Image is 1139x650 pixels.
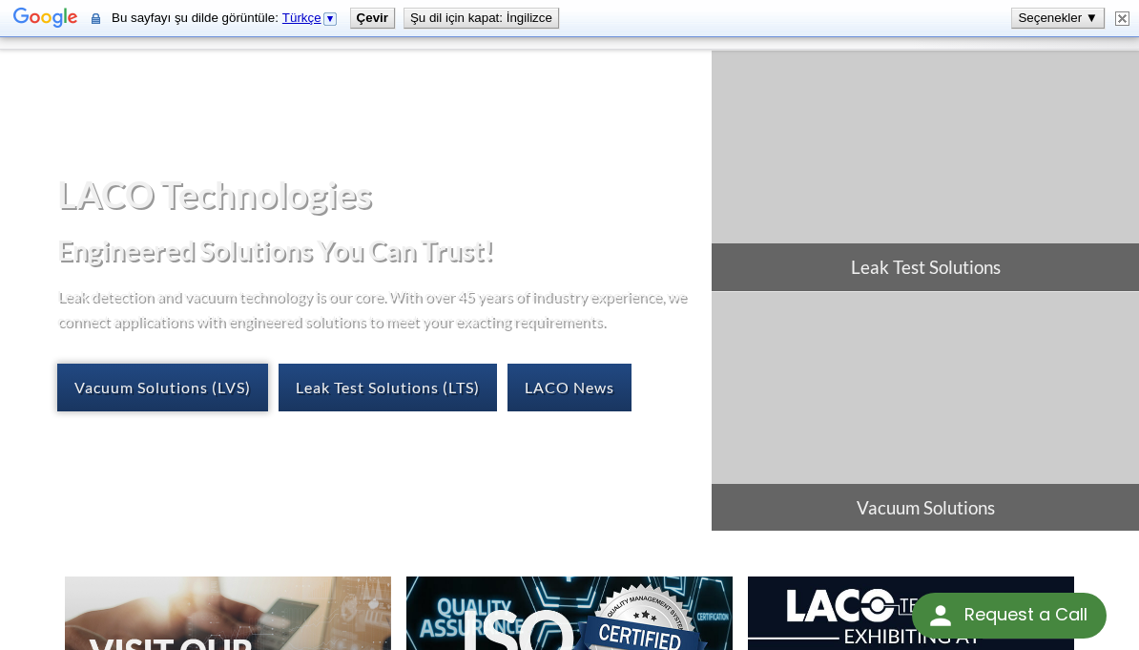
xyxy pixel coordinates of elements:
[92,11,100,26] img: Bu güvenli sayfanın içeriği, çevrilmek üzere güvenli bir bağlantı kullanılarak Google'a gönderile...
[351,9,394,28] button: Çevir
[1115,11,1129,26] img: Kapat
[964,593,1087,637] div: Request a Call
[925,600,956,631] img: round button
[404,9,558,28] button: Şu dil için kapat: İngilizce
[279,364,497,411] a: Leak Test Solutions (LTS)
[57,171,697,218] h1: LACO Technologies
[57,364,268,411] a: Vacuum Solutions (LVS)
[712,484,1139,532] span: Vacuum Solutions
[282,10,339,25] a: Türkçe
[13,6,78,32] img: Google Çeviri
[57,283,696,332] p: Leak detection and vacuum technology is our core. With over 45 years of industry experience, we c...
[712,292,1139,532] a: Vacuum Solutions
[712,51,1139,290] a: Leak Test Solutions
[57,233,697,268] h2: Engineered Solutions You Can Trust!
[357,10,388,25] b: Çevir
[507,364,632,411] a: LACO News
[912,593,1107,639] div: Request a Call
[1012,9,1104,28] button: Seçenekler ▼
[112,10,342,25] span: Bu sayfayı şu dilde görüntüle:
[712,243,1139,291] span: Leak Test Solutions
[282,10,321,25] span: Türkçe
